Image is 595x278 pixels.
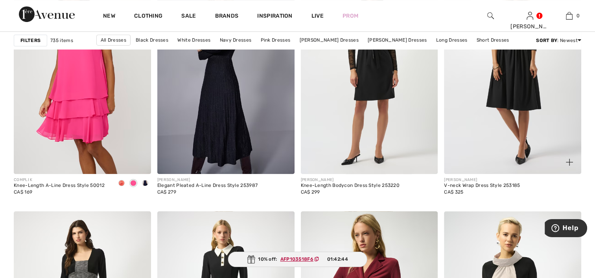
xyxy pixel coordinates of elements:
[19,6,75,22] img: 1ère Avenue
[527,12,533,19] a: Sign In
[444,177,520,183] div: [PERSON_NAME]
[116,177,127,190] div: Coral
[527,11,533,20] img: My Info
[510,22,549,31] div: [PERSON_NAME]
[14,183,105,188] div: Knee-Length A-Line Dress Style 50012
[487,11,494,20] img: search the website
[127,177,139,190] div: Candy pink
[444,183,520,188] div: V-neck Wrap Dress Style 253185
[14,177,105,183] div: COMPLI K
[134,13,162,21] a: Clothing
[432,35,472,45] a: Long Dresses
[577,12,580,19] span: 0
[343,12,358,20] a: Prom
[280,256,313,262] ins: AFP103518F6
[139,177,151,190] div: Navy
[157,177,258,183] div: [PERSON_NAME]
[181,13,196,21] a: Sale
[216,35,256,45] a: Navy Dresses
[257,13,292,21] span: Inspiration
[301,183,400,188] div: Knee-Length Bodycon Dress Style 253220
[566,159,573,166] img: plus_v2.svg
[550,11,588,20] a: 0
[14,189,32,195] span: CA$ 169
[536,37,581,44] div: : Newest
[247,255,255,263] img: Gift.svg
[20,37,41,44] strong: Filters
[301,189,320,195] span: CA$ 299
[96,35,131,46] a: All Dresses
[364,35,431,45] a: [PERSON_NAME] Dresses
[228,252,367,267] div: 10% off:
[103,13,115,21] a: New
[132,35,172,45] a: Black Dresses
[50,37,73,44] span: 735 items
[173,35,214,45] a: White Dresses
[311,12,324,20] a: Live
[157,183,258,188] div: Elegant Pleated A-Line Dress Style 253987
[215,13,239,21] a: Brands
[444,189,463,195] span: CA$ 325
[327,256,348,263] span: 01:42:44
[256,35,294,45] a: Pink Dresses
[536,38,557,43] strong: Sort By
[301,177,400,183] div: [PERSON_NAME]
[566,11,573,20] img: My Bag
[545,219,587,239] iframe: Opens a widget where you can find more information
[157,189,176,195] span: CA$ 279
[295,35,362,45] a: [PERSON_NAME] Dresses
[473,35,513,45] a: Short Dresses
